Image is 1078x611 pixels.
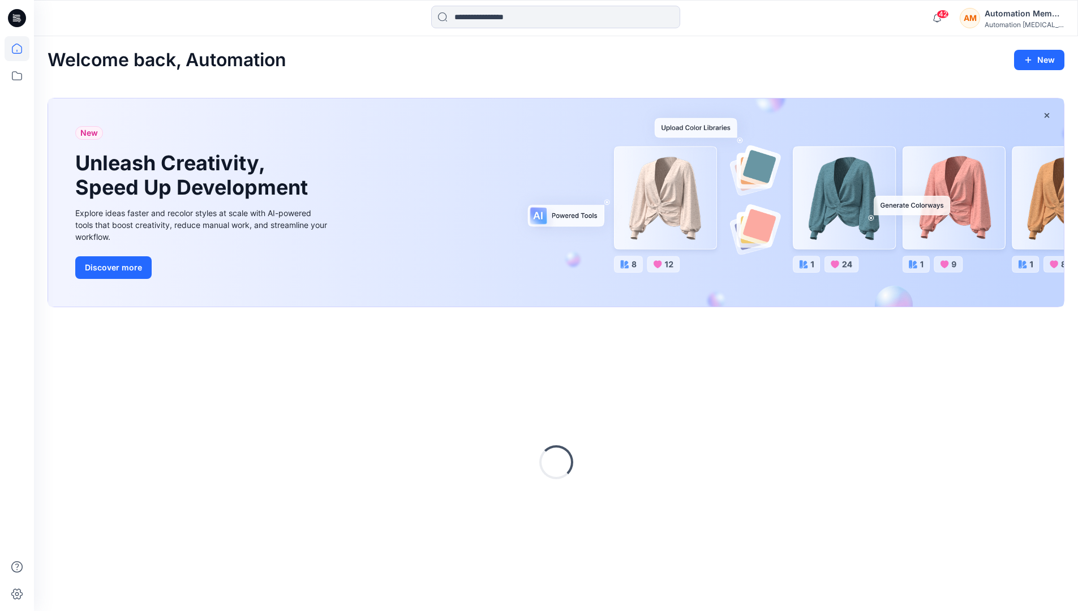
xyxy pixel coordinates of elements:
a: Discover more [75,256,330,279]
div: Explore ideas faster and recolor styles at scale with AI-powered tools that boost creativity, red... [75,207,330,243]
div: Automation [MEDICAL_DATA]... [985,20,1064,29]
span: New [80,126,98,140]
button: New [1014,50,1064,70]
span: 42 [937,10,949,19]
button: Discover more [75,256,152,279]
div: AM [960,8,980,28]
div: Automation Member [985,7,1064,20]
h1: Unleash Creativity, Speed Up Development [75,151,313,200]
h2: Welcome back, Automation [48,50,286,71]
